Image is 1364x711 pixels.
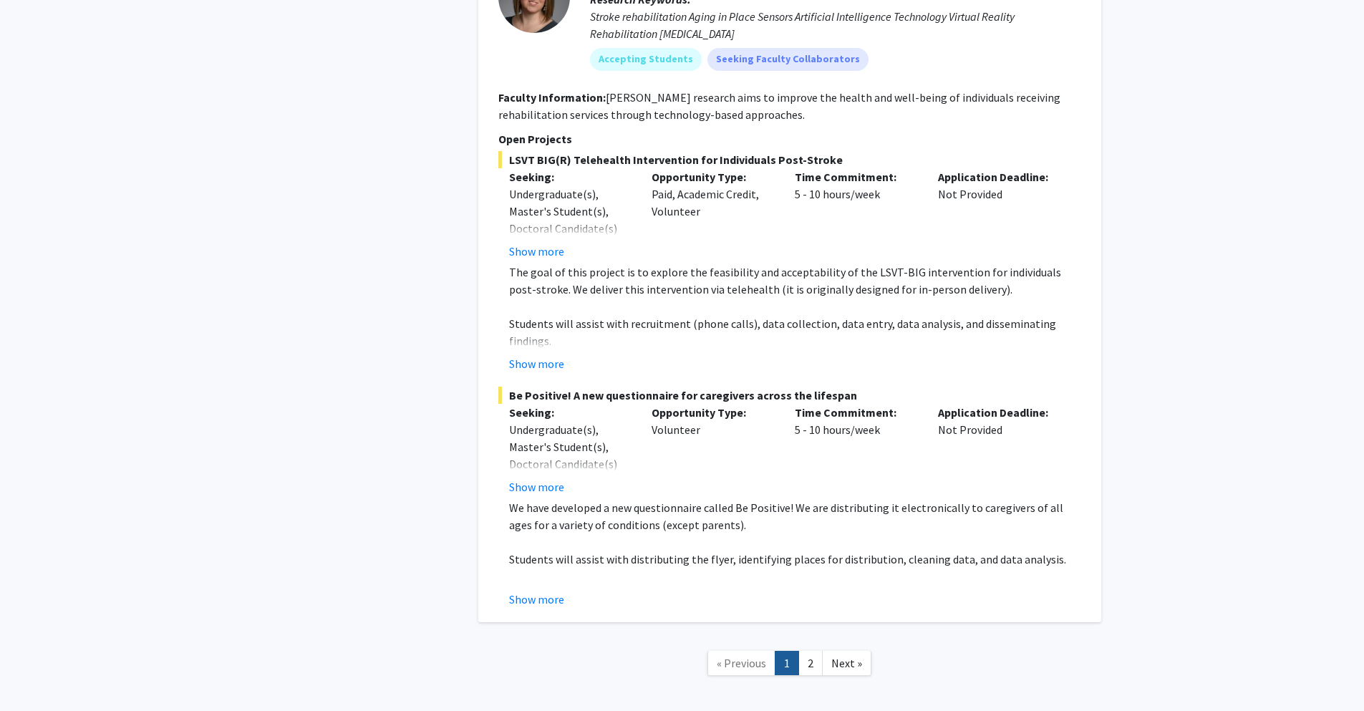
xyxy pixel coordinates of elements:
p: Time Commitment: [795,168,916,185]
button: Show more [509,243,564,260]
p: The goal of this project is to explore the feasibility and acceptability of the LSVT-BIG interven... [509,263,1081,298]
a: Next [822,651,871,676]
p: Time Commitment: [795,404,916,421]
a: 2 [798,651,823,676]
mat-chip: Accepting Students [590,48,702,71]
span: Be Positive! A new questionnaire for caregivers across the lifespan [498,387,1081,404]
p: Students will assist with recruitment (phone calls), data collection, data entry, data analysis, ... [509,315,1081,349]
div: Paid, Academic Credit, Volunteer [641,168,784,260]
button: Show more [509,355,564,372]
div: Stroke rehabilitation Aging in Place Sensors Artificial Intelligence Technology Virtual Reality R... [590,8,1081,42]
a: 1 [775,651,799,676]
a: Previous Page [707,651,775,676]
p: We have developed a new questionnaire called Be Positive! We are distributing it electronically t... [509,499,1081,533]
p: Application Deadline: [938,168,1060,185]
p: Opportunity Type: [652,168,773,185]
p: Application Deadline: [938,404,1060,421]
span: Next » [831,656,862,670]
nav: Page navigation [478,637,1101,695]
mat-chip: Seeking Faculty Collaborators [707,48,869,71]
div: Not Provided [927,404,1070,495]
span: « Previous [717,656,766,670]
button: Show more [509,478,564,495]
div: 5 - 10 hours/week [784,404,927,495]
p: Opportunity Type: [652,404,773,421]
div: Volunteer [641,404,784,495]
div: Undergraduate(s), Master's Student(s), Doctoral Candidate(s) (PhD, MD, DMD, PharmD, etc.), Postdo... [509,421,631,558]
p: Students will assist with distributing the flyer, identifying places for distribution, cleaning d... [509,551,1081,568]
fg-read-more: [PERSON_NAME] research aims to improve the health and well-being of individuals receiving rehabil... [498,90,1060,122]
b: Faculty Information: [498,90,606,105]
button: Show more [509,591,564,608]
div: 5 - 10 hours/week [784,168,927,260]
p: Open Projects [498,130,1081,147]
span: LSVT BIG(R) Telehealth Intervention for Individuals Post-Stroke [498,151,1081,168]
p: Seeking: [509,168,631,185]
iframe: Chat [11,647,61,700]
div: Undergraduate(s), Master's Student(s), Doctoral Candidate(s) (PhD, MD, DMD, PharmD, etc.), Postdo... [509,185,631,323]
p: Seeking: [509,404,631,421]
div: Not Provided [927,168,1070,260]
